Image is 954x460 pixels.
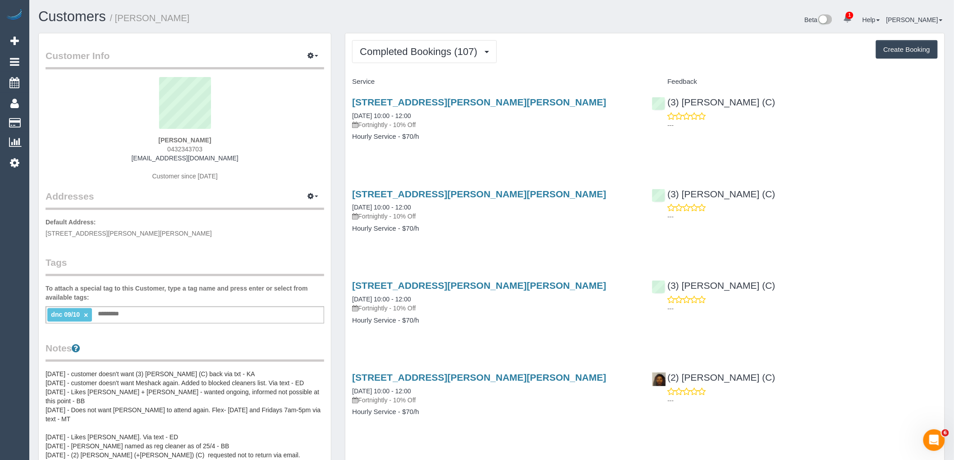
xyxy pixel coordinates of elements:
[46,342,324,362] legend: Notes
[352,120,638,129] p: Fortnightly - 10% Off
[352,296,411,303] a: [DATE] 10:00 - 12:00
[46,284,324,302] label: To attach a special tag to this Customer, type a tag name and press enter or select from availabl...
[38,9,106,24] a: Customers
[352,372,606,383] a: [STREET_ADDRESS][PERSON_NAME][PERSON_NAME]
[668,121,938,130] p: ---
[652,280,775,291] a: (3) [PERSON_NAME] (C)
[352,408,638,416] h4: Hourly Service - $70/h
[352,304,638,313] p: Fortnightly - 10% Off
[668,396,938,405] p: ---
[942,429,949,437] span: 6
[805,16,833,23] a: Beta
[352,212,638,221] p: Fortnightly - 10% Off
[652,189,775,199] a: (3) [PERSON_NAME] (C)
[46,230,212,237] span: [STREET_ADDRESS][PERSON_NAME][PERSON_NAME]
[876,40,938,59] button: Create Booking
[352,396,638,405] p: Fortnightly - 10% Off
[352,40,497,63] button: Completed Bookings (107)
[46,218,96,227] label: Default Address:
[352,317,638,324] h4: Hourly Service - $70/h
[886,16,943,23] a: [PERSON_NAME]
[652,373,666,386] img: (2) Nyasha Mahofa (C)
[51,311,80,318] span: dnc 09/10
[846,12,853,19] span: 1
[652,372,775,383] a: (2) [PERSON_NAME] (C)
[352,225,638,232] h4: Hourly Service - $70/h
[352,189,606,199] a: [STREET_ADDRESS][PERSON_NAME][PERSON_NAME]
[46,256,324,276] legend: Tags
[352,78,638,86] h4: Service
[839,9,856,29] a: 1
[352,112,411,119] a: [DATE] 10:00 - 12:00
[352,280,606,291] a: [STREET_ADDRESS][PERSON_NAME][PERSON_NAME]
[46,49,324,69] legend: Customer Info
[352,387,411,395] a: [DATE] 10:00 - 12:00
[158,137,211,144] strong: [PERSON_NAME]
[862,16,880,23] a: Help
[352,97,606,107] a: [STREET_ADDRESS][PERSON_NAME][PERSON_NAME]
[652,78,938,86] h4: Feedback
[167,146,202,153] span: 0432343703
[668,304,938,313] p: ---
[110,13,190,23] small: / [PERSON_NAME]
[352,204,411,211] a: [DATE] 10:00 - 12:00
[668,212,938,221] p: ---
[652,97,775,107] a: (3) [PERSON_NAME] (C)
[923,429,945,451] iframe: Intercom live chat
[352,133,638,141] h4: Hourly Service - $70/h
[132,155,238,162] a: [EMAIL_ADDRESS][DOMAIN_NAME]
[152,173,218,180] span: Customer since [DATE]
[817,14,832,26] img: New interface
[84,311,88,319] a: ×
[360,46,482,57] span: Completed Bookings (107)
[5,9,23,22] img: Automaid Logo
